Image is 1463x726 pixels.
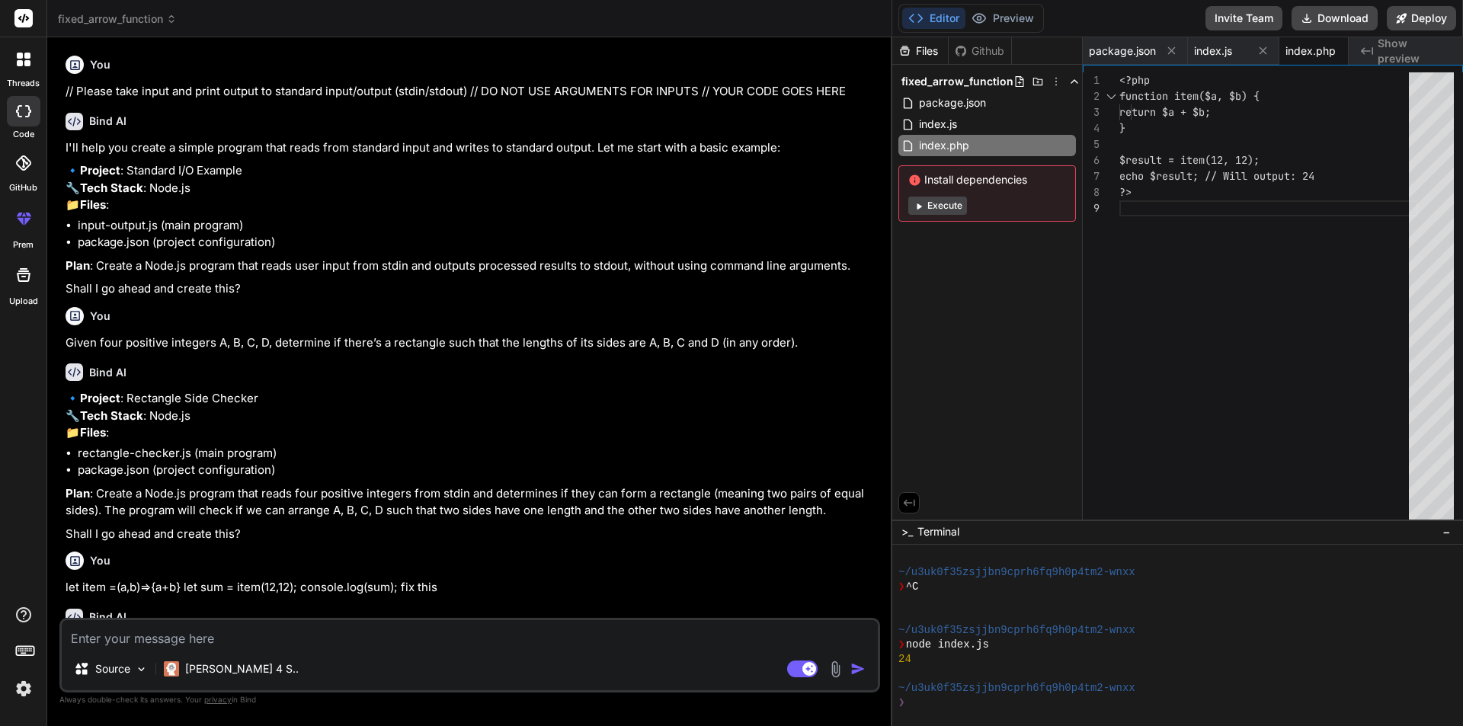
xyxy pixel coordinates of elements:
span: ?> [1119,185,1132,199]
span: ~/u3uk0f35zsjjbn9cprh6fq9h0p4tm2-wnxx [898,681,1135,696]
div: 3 [1083,104,1100,120]
p: // Please take input and print output to standard input/output (stdin/stdout) // DO NOT USE ARGUM... [66,83,877,101]
p: Source [95,661,130,676]
h6: Bind AI [89,365,126,380]
label: GitHub [9,181,37,194]
span: return $a + $b; [1119,105,1211,119]
span: Show preview [1378,36,1451,66]
span: >_ [901,524,913,539]
img: attachment [827,660,844,678]
button: Execute [908,197,967,215]
span: index.js [1194,43,1232,59]
div: 9 [1083,200,1100,216]
p: Always double-check its answers. Your in Bind [59,692,880,707]
label: code [13,128,34,141]
span: index.js [917,115,959,133]
span: 24 [898,652,911,667]
div: 6 [1083,152,1100,168]
label: threads [7,77,40,90]
span: node index.js [906,638,989,652]
div: 2 [1083,88,1100,104]
p: let item =(a,b)=>{a+b} let sum = item(12,12); console.log(sum); fix this [66,579,877,596]
span: $result = item(12, 12); [1119,153,1260,167]
p: : Create a Node.js program that reads four positive integers from stdin and determines if they ca... [66,485,877,520]
span: privacy [204,695,232,704]
span: ~/u3uk0f35zsjjbn9cprh6fq9h0p4tm2-wnxx [898,565,1135,580]
span: fixed_arrow_function [901,74,1013,89]
span: index.php [1285,43,1336,59]
strong: Tech Stack [80,181,143,195]
div: 1 [1083,72,1100,88]
span: <?php [1119,73,1150,87]
h6: You [90,57,110,72]
button: − [1439,520,1454,544]
span: ❯ [898,696,906,710]
span: ❯ [898,580,906,594]
span: function item($a, $b) { [1119,89,1260,103]
strong: Files [80,197,106,212]
span: index.php [917,136,971,155]
span: ❯ [898,638,906,652]
li: input-output.js (main program) [78,217,877,235]
div: 4 [1083,120,1100,136]
button: Deploy [1387,6,1456,30]
button: Preview [965,8,1040,29]
button: Download [1292,6,1378,30]
p: : Create a Node.js program that reads user input from stdin and outputs processed results to stdo... [66,257,877,275]
h6: Bind AI [89,114,126,129]
div: Files [892,43,948,59]
p: Given four positive integers A, B, C, D, determine if there’s a rectangle such that the lengths o... [66,334,877,352]
img: Claude 4 Sonnet [164,661,179,676]
span: package.json [1089,43,1156,59]
span: echo $result; // Will output: 24 [1119,169,1314,183]
strong: Files [80,425,106,440]
p: 🔹 : Rectangle Side Checker 🔧 : Node.js 📁 : [66,390,877,442]
div: 5 [1083,136,1100,152]
div: Click to collapse the range. [1101,88,1121,104]
span: ~/u3uk0f35zsjjbn9cprh6fq9h0p4tm2-wnxx [898,623,1135,638]
strong: Tech Stack [80,408,143,423]
p: [PERSON_NAME] 4 S.. [185,661,299,676]
p: 🔹 : Standard I/O Example 🔧 : Node.js 📁 : [66,162,877,214]
span: package.json [917,94,988,112]
span: fixed_arrow_function [58,11,177,27]
h6: You [90,309,110,324]
span: ^C [906,580,919,594]
li: package.json (project configuration) [78,234,877,251]
button: Invite Team [1205,6,1282,30]
li: package.json (project configuration) [78,462,877,479]
strong: Project [80,163,120,178]
h6: Bind AI [89,609,126,625]
span: − [1442,524,1451,539]
p: Shall I go ahead and create this? [66,280,877,298]
div: 8 [1083,184,1100,200]
p: Shall I go ahead and create this? [66,526,877,543]
label: prem [13,238,34,251]
p: I'll help you create a simple program that reads from standard input and writes to standard outpu... [66,139,877,157]
button: Editor [902,8,965,29]
img: icon [850,661,866,676]
span: } [1119,121,1125,135]
strong: Project [80,391,120,405]
div: Github [949,43,1011,59]
span: Install dependencies [908,172,1066,187]
img: settings [11,676,37,702]
img: Pick Models [135,663,148,676]
span: Terminal [917,524,959,539]
strong: Plan [66,258,90,273]
li: rectangle-checker.js (main program) [78,445,877,462]
div: 7 [1083,168,1100,184]
label: Upload [9,295,38,308]
strong: Plan [66,486,90,501]
h6: You [90,553,110,568]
